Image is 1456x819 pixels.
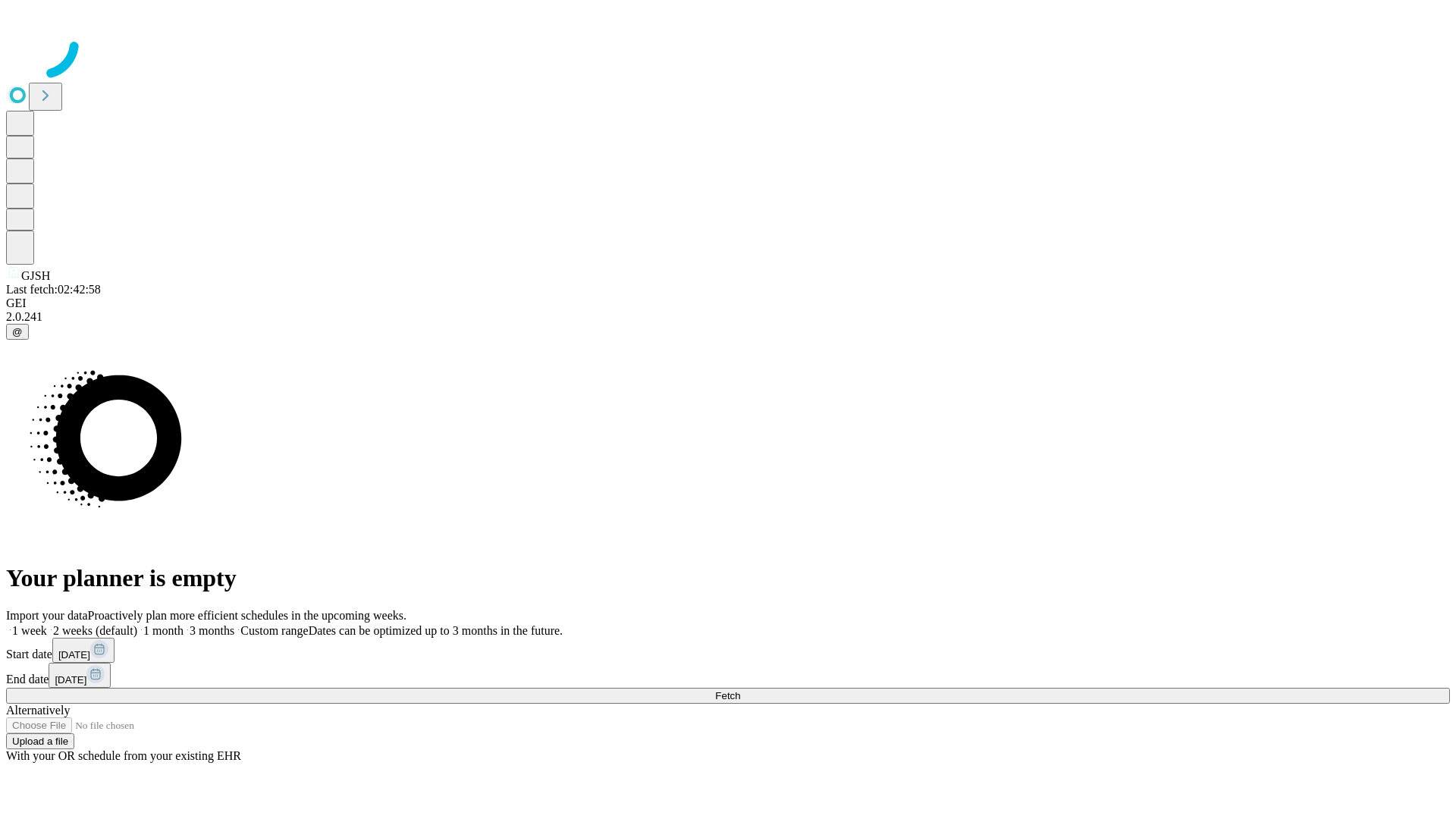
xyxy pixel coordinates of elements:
[55,674,86,686] span: [DATE]
[143,624,184,637] span: 1 month
[88,609,406,622] span: Proactively plan more efficient schedules in the upcoming weeks.
[52,638,115,663] button: [DATE]
[6,638,1450,663] div: Start date
[6,609,88,622] span: Import your data
[6,564,1450,592] h1: Your planner is empty
[240,624,308,637] span: Custom range
[58,649,90,661] span: [DATE]
[6,663,1450,688] div: End date
[190,624,234,637] span: 3 months
[53,624,137,637] span: 2 weeks (default)
[6,733,74,749] button: Upload a file
[6,324,29,340] button: @
[49,663,111,688] button: [DATE]
[309,624,563,637] span: Dates can be optimized up to 3 months in the future.
[6,704,70,717] span: Alternatively
[12,624,47,637] span: 1 week
[21,269,50,282] span: GJSH
[6,297,1450,310] div: GEI
[6,749,241,762] span: With your OR schedule from your existing EHR
[6,688,1450,704] button: Fetch
[12,326,23,337] span: @
[6,283,101,296] span: Last fetch: 02:42:58
[6,310,1450,324] div: 2.0.241
[715,690,740,701] span: Fetch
